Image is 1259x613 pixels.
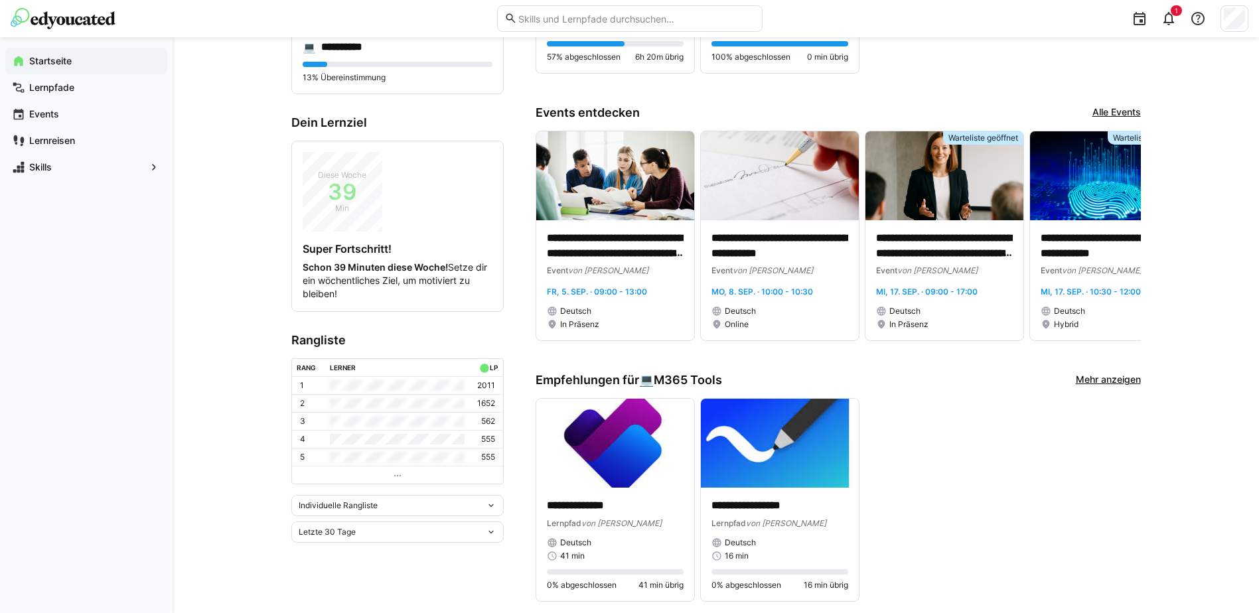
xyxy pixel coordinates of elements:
span: Mi, 17. Sep. · 09:00 - 17:00 [876,287,978,297]
span: Letzte 30 Tage [299,527,356,537]
div: LP [490,364,498,372]
a: Alle Events [1092,105,1141,120]
p: 2011 [477,380,495,391]
h3: Events entdecken [536,105,640,120]
img: image [865,131,1023,220]
div: Lerner [330,364,356,372]
span: Deutsch [560,306,591,316]
span: Event [1041,265,1062,275]
img: image [1030,131,1188,220]
p: 1 [300,380,304,391]
p: 1652 [477,398,495,409]
span: Mo, 8. Sep. · 10:00 - 10:30 [711,287,813,297]
span: 100% abgeschlossen [711,52,790,62]
h3: Dein Lernziel [291,115,504,130]
img: image [536,399,694,488]
p: 555 [481,434,495,444]
span: von [PERSON_NAME] [897,265,978,275]
span: 6h 20m übrig [635,52,684,62]
p: Setze dir ein wöchentliches Ziel, um motiviert zu bleiben! [303,261,492,301]
div: Rang [297,364,316,372]
span: 41 min übrig [638,580,684,590]
a: Mehr anzeigen [1076,373,1141,387]
span: Event [711,265,733,275]
span: Hybrid [1054,319,1078,330]
h3: Rangliste [291,333,504,348]
div: 💻️ [639,373,722,387]
span: Online [725,319,749,330]
span: Lernpfad [711,518,746,528]
strong: Schon 39 Minuten diese Woche! [303,261,448,273]
span: In Präsenz [889,319,928,330]
span: Deutsch [1054,306,1085,316]
p: 4 [300,434,305,444]
span: 16 min übrig [804,580,848,590]
span: Warteliste geöffnet [948,133,1018,143]
span: von [PERSON_NAME] [1062,265,1142,275]
span: Event [547,265,568,275]
span: 0% abgeschlossen [711,580,781,590]
span: 41 min [560,551,585,561]
span: Deutsch [560,537,591,548]
span: von [PERSON_NAME] [568,265,648,275]
span: Event [876,265,897,275]
p: 3 [300,416,305,427]
p: 562 [481,416,495,427]
img: image [701,131,859,220]
span: 0 min übrig [807,52,848,62]
span: M365 Tools [654,373,722,387]
input: Skills und Lernpfade durchsuchen… [517,13,755,25]
p: 2 [300,398,305,409]
div: 💻️ [303,40,316,54]
span: Mi, 17. Sep. · 10:30 - 12:00 [1041,287,1141,297]
span: Deutsch [725,537,756,548]
p: 5 [300,452,305,462]
img: image [536,131,694,220]
span: 0% abgeschlossen [547,580,617,590]
h4: Super Fortschritt! [303,242,492,255]
span: Deutsch [725,306,756,316]
h3: Empfehlungen für [536,373,722,387]
img: image [701,399,859,488]
p: 13% Übereinstimmung [303,72,492,83]
span: Fr, 5. Sep. · 09:00 - 13:00 [547,287,647,297]
span: von [PERSON_NAME] [746,518,826,528]
span: von [PERSON_NAME] [733,265,813,275]
span: 16 min [725,551,749,561]
span: Individuelle Rangliste [299,500,378,511]
span: von [PERSON_NAME] [581,518,662,528]
span: Lernpfad [547,518,581,528]
span: 1 [1175,7,1178,15]
span: In Präsenz [560,319,599,330]
span: Deutsch [889,306,921,316]
p: 555 [481,452,495,462]
span: Warteliste geöffnet [1113,133,1183,143]
span: 57% abgeschlossen [547,52,621,62]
